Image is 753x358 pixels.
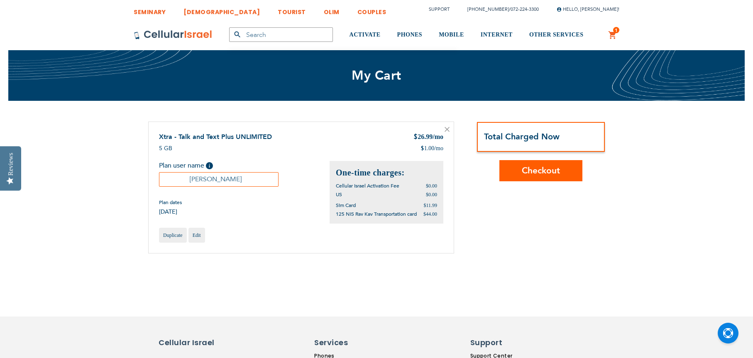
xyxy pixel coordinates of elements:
a: MOBILE [439,19,464,51]
strong: Total Charged Now [484,131,560,142]
span: Sim Card [336,202,356,209]
div: 1.00 [421,144,443,153]
span: Plan user name [159,161,204,170]
span: /mo [433,133,443,140]
span: $0.00 [426,192,437,197]
span: [DATE] [159,208,182,216]
h6: Services [314,337,385,348]
span: MOBILE [439,32,464,38]
span: $ [421,144,424,153]
a: TOURIST [278,2,306,17]
span: Checkout [522,165,560,177]
span: Plan dates [159,199,182,206]
span: Duplicate [163,232,183,238]
div: 26.99 [413,132,443,142]
div: Reviews [7,153,15,175]
span: Hello, [PERSON_NAME]! [557,6,619,12]
span: ACTIVATE [350,32,381,38]
span: 1 [615,27,618,34]
span: /mo [434,144,443,153]
h6: Support [470,337,520,348]
li: / [459,3,539,15]
span: 5 GB [159,144,172,152]
a: Edit [188,228,205,243]
a: COUPLES [357,2,386,17]
a: Duplicate [159,228,187,243]
input: Search [229,27,333,42]
span: Cellular Israel Activation Fee [336,183,399,189]
span: Help [206,162,213,169]
span: $0.00 [426,183,437,189]
a: INTERNET [481,19,513,51]
a: [DEMOGRAPHIC_DATA] [183,2,260,17]
a: PHONES [397,19,423,51]
a: 1 [608,30,617,40]
img: Cellular Israel Logo [134,30,213,40]
span: Edit [193,232,201,238]
span: INTERNET [481,32,513,38]
span: $ [413,133,418,142]
button: Checkout [499,160,582,181]
span: $44.00 [423,211,437,217]
a: OTHER SERVICES [529,19,584,51]
span: US [336,191,342,198]
span: OTHER SERVICES [529,32,584,38]
span: My Cart [352,67,401,84]
span: PHONES [397,32,423,38]
a: [PHONE_NUMBER] [467,6,509,12]
span: $11.99 [423,202,437,208]
a: SEMINARY [134,2,166,17]
a: OLIM [324,2,340,17]
a: Xtra - Talk and Text Plus UNLIMITED [159,132,272,141]
a: Support [429,6,450,12]
a: 072-224-3300 [511,6,539,12]
h6: Cellular Israel [159,337,229,348]
h2: One-time charges: [336,167,437,178]
span: 125 NIS Rav Kav Transportation card [336,211,417,217]
a: ACTIVATE [350,19,381,51]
